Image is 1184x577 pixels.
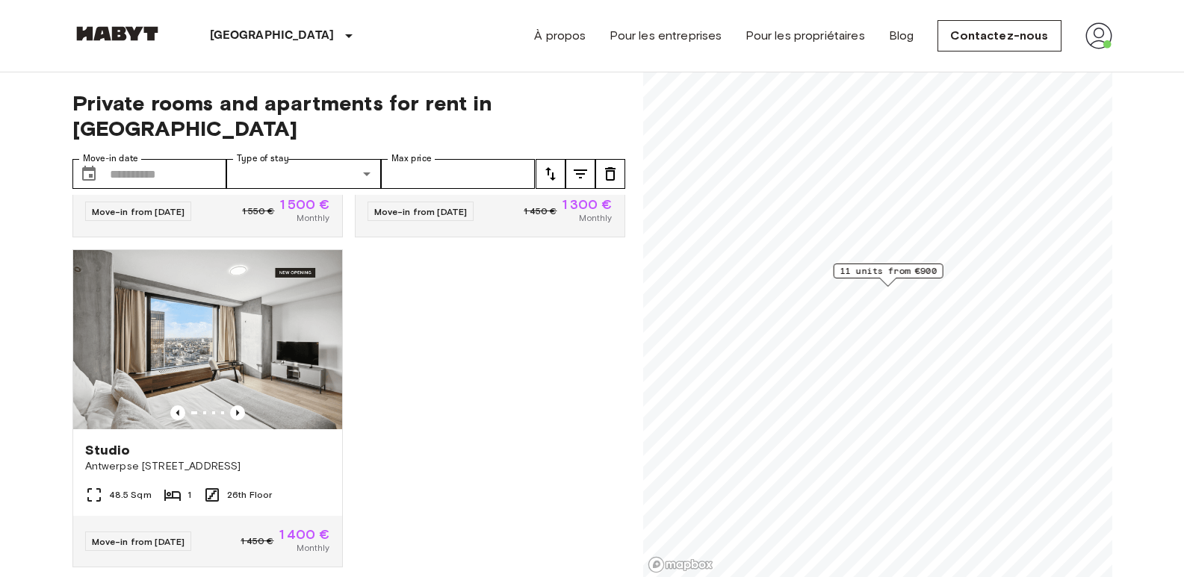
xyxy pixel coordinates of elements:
span: 1 550 € [242,205,274,218]
span: 11 units from €900 [840,264,936,278]
span: Studio [85,441,131,459]
button: Choose date [74,159,104,189]
button: tune [565,159,595,189]
span: 48.5 Sqm [109,488,152,502]
span: 1 300 € [562,198,612,211]
a: Pour les propriétaires [746,27,864,45]
button: tune [536,159,565,189]
a: Blog [889,27,914,45]
img: avatar [1085,22,1112,49]
div: Map marker [833,263,943,287]
img: Habyt [72,26,162,41]
label: Max price [391,152,432,165]
a: Pour les entreprises [610,27,722,45]
button: Previous image [230,405,245,420]
label: Type of stay [237,152,289,165]
span: Move-in from [DATE] [92,536,185,547]
span: Private rooms and apartments for rent in [GEOGRAPHIC_DATA] [72,90,625,141]
label: Move-in date [83,152,138,165]
span: Monthly [297,211,329,225]
p: [GEOGRAPHIC_DATA] [210,27,335,45]
a: Marketing picture of unit BE-23-003-103-001Previous imagePrevious imageStudioAntwerpse [STREET_AD... [72,249,343,567]
img: Marketing picture of unit BE-23-003-103-001 [73,250,342,429]
span: 1 450 € [524,205,557,218]
span: 1 400 € [279,528,329,541]
span: 1 [187,488,191,502]
span: 1 500 € [280,198,329,211]
a: Mapbox logo [648,556,713,573]
span: Move-in from [DATE] [374,206,468,217]
span: 1 450 € [241,534,273,548]
span: Antwerpse [STREET_ADDRESS] [85,459,330,474]
a: Contactez-nous [937,20,1061,52]
button: Previous image [170,405,185,420]
button: tune [595,159,625,189]
span: 26th Floor [227,488,273,502]
a: À propos [534,27,586,45]
span: Move-in from [DATE] [92,206,185,217]
span: Monthly [579,211,612,225]
span: Monthly [297,541,329,555]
